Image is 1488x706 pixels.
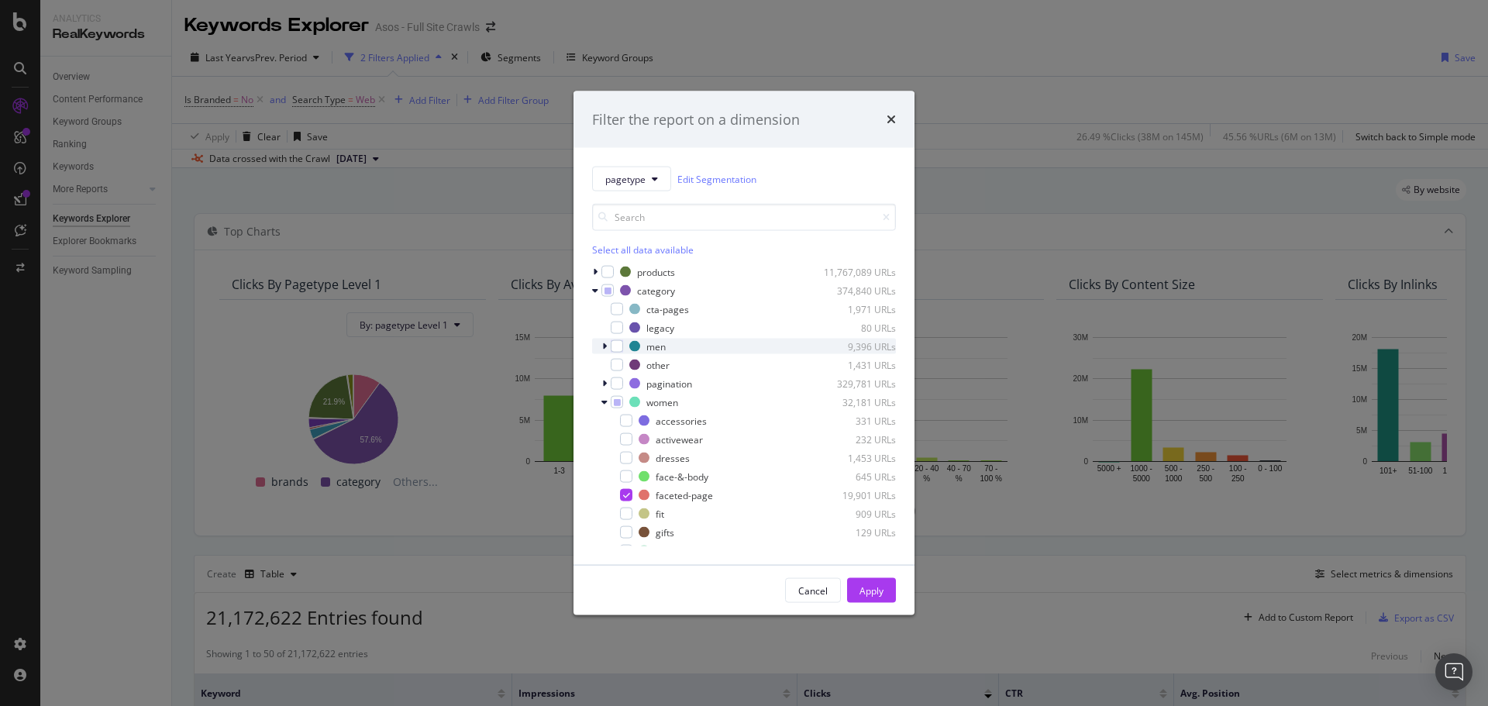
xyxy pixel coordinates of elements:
div: other [646,358,670,371]
div: 1,453 URLs [820,451,896,464]
div: 232 URLs [820,432,896,446]
button: Cancel [785,578,841,603]
div: 19,901 URLs [820,488,896,501]
div: 331 URLs [820,414,896,427]
div: 1,431 URLs [820,358,896,371]
div: Apply [859,584,883,597]
div: women [646,395,678,408]
a: Edit Segmentation [677,170,756,187]
div: 645 URLs [820,470,896,483]
div: Cancel [798,584,828,597]
button: Apply [847,578,896,603]
div: cta-pages [646,302,689,315]
div: men [646,339,666,353]
div: 129 URLs [820,525,896,539]
div: modal [573,91,914,615]
div: 143 URLs [820,544,896,557]
div: 11,767,089 URLs [820,265,896,278]
div: 329,781 URLs [820,377,896,390]
span: pagetype [605,172,646,185]
div: new-in [656,544,684,557]
div: activewear [656,432,703,446]
div: category [637,284,675,297]
button: pagetype [592,167,671,191]
div: 80 URLs [820,321,896,334]
div: fit [656,507,664,520]
div: face-&-body [656,470,708,483]
div: accessories [656,414,707,427]
div: Select all data available [592,243,896,257]
div: gifts [656,525,674,539]
div: pagination [646,377,692,390]
div: 1,971 URLs [820,302,896,315]
div: Open Intercom Messenger [1435,653,1472,691]
div: Filter the report on a dimension [592,109,800,129]
div: 9,396 URLs [820,339,896,353]
div: dresses [656,451,690,464]
div: 374,840 URLs [820,284,896,297]
div: legacy [646,321,674,334]
input: Search [592,204,896,231]
div: times [887,109,896,129]
div: 909 URLs [820,507,896,520]
div: 32,181 URLs [820,395,896,408]
div: faceted-page [656,488,713,501]
div: products [637,265,675,278]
